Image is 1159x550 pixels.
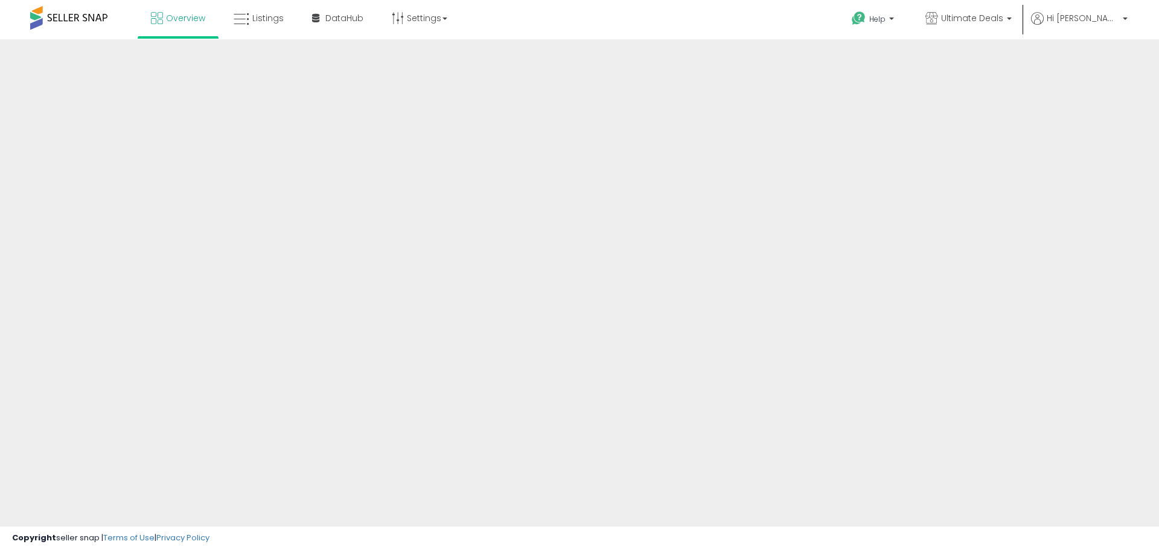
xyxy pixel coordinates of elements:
[12,532,209,544] div: seller snap | |
[325,12,363,24] span: DataHub
[869,14,886,24] span: Help
[156,532,209,543] a: Privacy Policy
[252,12,284,24] span: Listings
[851,11,866,26] i: Get Help
[103,532,155,543] a: Terms of Use
[1047,12,1119,24] span: Hi [PERSON_NAME]
[842,2,906,39] a: Help
[12,532,56,543] strong: Copyright
[1031,12,1128,39] a: Hi [PERSON_NAME]
[166,12,205,24] span: Overview
[941,12,1003,24] span: Ultimate Deals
